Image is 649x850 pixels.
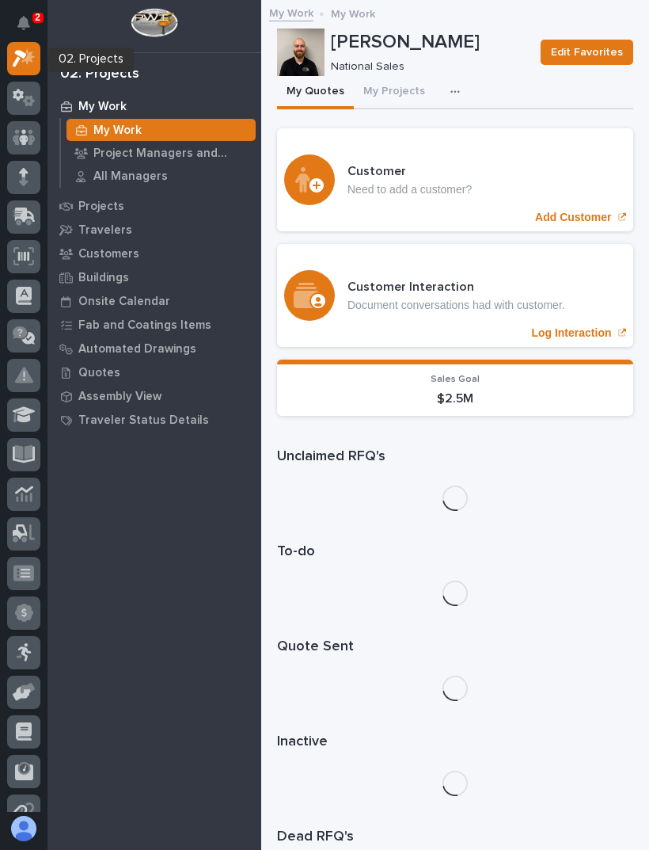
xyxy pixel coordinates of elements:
a: Add Customer [277,128,633,231]
h3: Customer [347,163,472,180]
a: Project Managers and Engineers [61,142,261,164]
a: My Work [269,3,313,21]
p: Add Customer [535,211,611,224]
a: All Managers [61,165,261,187]
a: Customers [47,242,261,265]
p: My Work [331,4,375,21]
a: Projects [47,194,261,218]
a: Log Interaction [277,244,633,347]
p: Fab and Coatings Items [78,318,211,333]
a: My Work [47,94,261,118]
p: My Work [78,100,127,114]
p: Project Managers and Engineers [93,147,249,161]
p: Onsite Calendar [78,295,170,309]
p: Automated Drawings [78,342,196,356]
div: 02. Projects [60,66,139,83]
h1: Inactive [277,733,633,752]
button: My Quotes [277,76,354,109]
p: All Managers [93,170,168,184]
p: Log Interaction [531,326,611,340]
h1: To-do [277,543,633,562]
span: Edit Favorites [551,43,623,62]
p: Buildings [78,271,129,285]
a: Onsite Calendar [47,289,261,313]
button: Notifications [7,6,40,40]
a: Traveler Status Details [47,408,261,432]
a: Automated Drawings [47,337,261,360]
p: Traveler Status Details [78,414,209,428]
span: Sales Goal [431,375,480,384]
a: My Work [61,119,261,141]
p: My Work [93,124,142,138]
h1: Unclaimed RFQ's [277,448,633,467]
button: My Projects [354,76,435,109]
h1: Quote Sent [277,638,633,657]
img: Workspace Logo [131,8,177,37]
h1: Dead RFQ's [277,828,633,847]
p: Projects [78,200,124,214]
button: Edit Favorites [541,40,633,65]
p: Assembly View [78,390,161,404]
a: Fab and Coatings Items [47,313,261,337]
h3: Customer Interaction [347,279,565,295]
button: users-avatar [7,812,40,845]
a: Buildings [47,265,261,289]
p: Document conversations had with customer. [347,299,565,312]
a: Travelers [47,218,261,242]
p: Travelers [78,223,132,238]
a: Assembly View [47,384,261,408]
p: Customers [78,247,139,261]
p: 2 [35,12,40,23]
a: Quotes [47,360,261,384]
p: Need to add a customer? [347,183,472,196]
p: [PERSON_NAME] [331,31,528,54]
p: Quotes [78,366,120,380]
p: $2.5M [287,391,624,406]
p: National Sales [331,60,522,74]
div: Notifications2 [20,16,40,41]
